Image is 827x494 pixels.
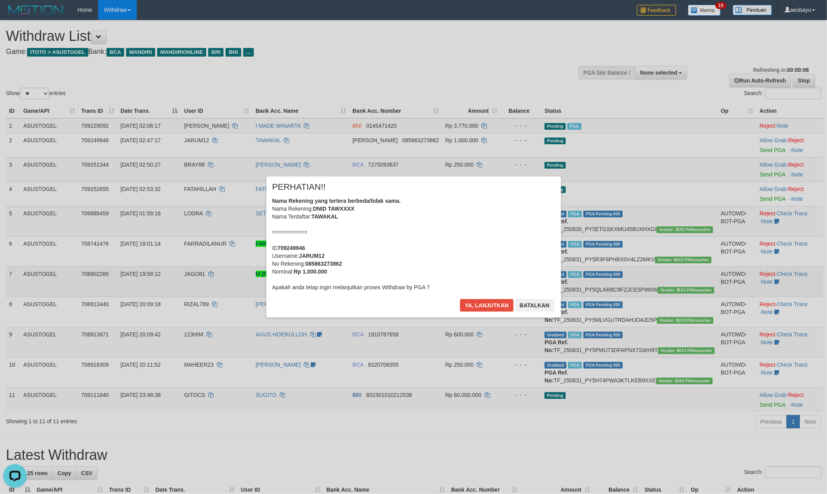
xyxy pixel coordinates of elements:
[299,253,325,259] b: JARUM12
[272,198,401,204] b: Nama Rekening yang tertera berbeda/tidak sama.
[272,183,326,191] span: PERHATIAN!!
[305,261,342,267] b: 085863273862
[460,299,513,312] button: Ya, lanjutkan
[515,299,554,312] button: Batalkan
[312,213,338,220] b: TAWAKAL
[3,3,27,27] button: Open LiveChat chat widget
[278,245,305,251] b: 709249946
[272,197,555,291] div: Nama Rekening: Nama Terdaftar: =========== ID Username: No Rekening: Nominal: Apakah anda tetap i...
[294,268,327,275] b: Rp 1.000.000
[313,206,355,212] b: DNID TAWXXXX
